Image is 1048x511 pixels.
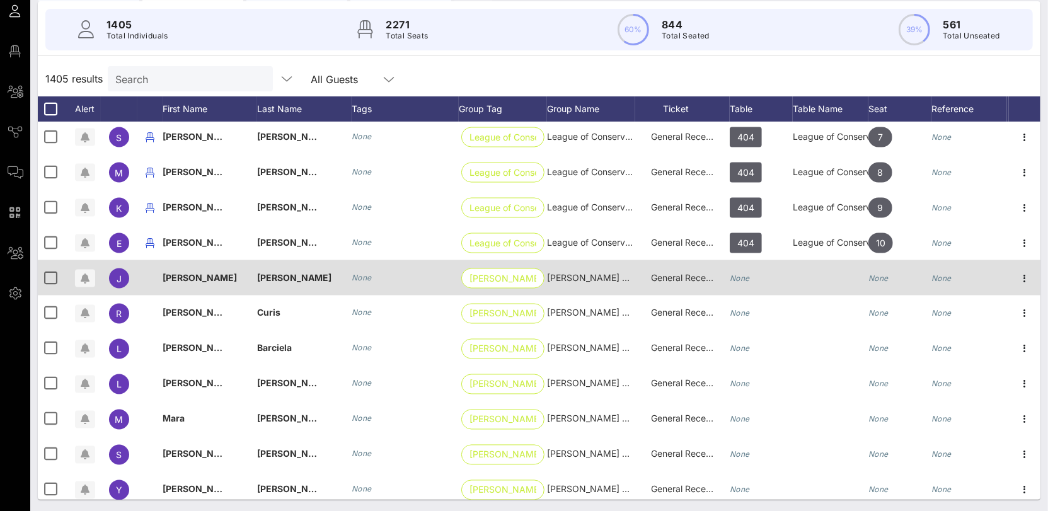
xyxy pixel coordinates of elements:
i: None [931,450,952,459]
span: [PERSON_NAME] Companies [547,484,668,495]
i: None [868,379,889,389]
div: League of Conservation Voters [793,225,868,260]
span: League of Conserv… [469,163,536,182]
span: Curis [257,307,280,318]
span: [PERSON_NAME] Companies [547,307,668,318]
span: [PERSON_NAME] [257,166,331,177]
i: None [868,273,889,283]
span: 404 [737,163,754,183]
span: 1405 results [45,71,103,86]
i: None [931,485,952,495]
span: [PERSON_NAME] Companies [547,413,668,424]
i: None [931,132,952,142]
span: 10 [876,233,885,253]
span: R [117,309,122,319]
div: All Guests [311,74,358,85]
span: [PERSON_NAME] Companies [469,410,536,429]
span: General Reception [651,449,727,459]
span: League of Conservation Voters [547,237,674,248]
span: [PERSON_NAME] [257,484,331,495]
span: 404 [737,198,754,218]
span: [PERSON_NAME] Companies [469,340,536,359]
i: None [868,344,889,353]
span: [PERSON_NAME] [257,131,331,142]
span: 404 [737,127,754,147]
i: None [352,238,372,247]
i: None [931,309,952,318]
span: M [115,415,124,425]
i: None [352,449,372,459]
span: [PERSON_NAME] [163,166,237,177]
span: 404 [737,233,754,253]
span: [PERSON_NAME] [163,307,237,318]
span: League of Conservation Voters [547,166,674,177]
i: None [931,344,952,353]
span: Y [116,485,122,496]
p: Total Unseated [943,30,1000,42]
span: S [117,132,122,143]
span: E [117,238,122,249]
div: All Guests [303,66,404,91]
p: Total Individuals [107,30,168,42]
span: [PERSON_NAME] [257,413,331,424]
div: Ticket [635,96,730,122]
span: General Reception [651,378,727,389]
i: None [730,450,750,459]
span: [PERSON_NAME] [163,272,237,283]
div: Tags [352,96,459,122]
i: None [931,273,952,283]
span: 7 [878,127,883,147]
span: General Reception [651,343,727,353]
i: None [352,414,372,423]
span: [PERSON_NAME] [163,449,237,459]
i: None [868,309,889,318]
span: L [117,344,122,355]
span: L [117,379,122,390]
span: General Reception [651,237,727,248]
span: Barciela [257,343,292,353]
p: 561 [943,17,1000,32]
div: League of Conservation Voters [793,190,868,225]
i: None [931,415,952,424]
span: [PERSON_NAME] Companies [469,445,536,464]
i: None [868,450,889,459]
i: None [868,415,889,424]
div: League of Conservation Voters [793,119,868,154]
span: League of Conserv… [469,128,536,147]
span: 8 [878,163,884,183]
i: None [931,379,952,389]
span: General Reception [651,202,727,212]
span: M [115,168,124,178]
span: General Reception [651,307,727,318]
span: [PERSON_NAME] [257,202,331,212]
span: General Reception [651,131,727,142]
span: [PERSON_NAME] Companies [547,343,668,353]
span: [PERSON_NAME] [257,237,331,248]
i: None [730,415,750,424]
span: [PERSON_NAME] [163,484,237,495]
span: J [117,273,122,284]
span: K [117,203,122,214]
div: Alert [69,96,101,122]
i: None [352,343,372,353]
span: League of Conservation Voters [547,131,674,142]
i: None [352,485,372,494]
div: Table Name [793,96,868,122]
span: Mara [163,413,185,424]
i: None [352,273,372,282]
span: [PERSON_NAME] Companies [547,449,668,459]
div: Group Tag [459,96,547,122]
div: Table [730,96,793,122]
i: None [931,203,952,212]
span: League of Conservation Voters [547,202,674,212]
span: [PERSON_NAME] [257,449,331,459]
i: None [352,202,372,212]
i: None [931,168,952,177]
span: League of Conserv… [469,198,536,217]
span: S [117,450,122,461]
i: None [352,167,372,176]
span: General Reception [651,166,727,177]
span: [PERSON_NAME] [163,378,237,389]
span: [PERSON_NAME] [257,272,331,283]
div: Seat [868,96,931,122]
